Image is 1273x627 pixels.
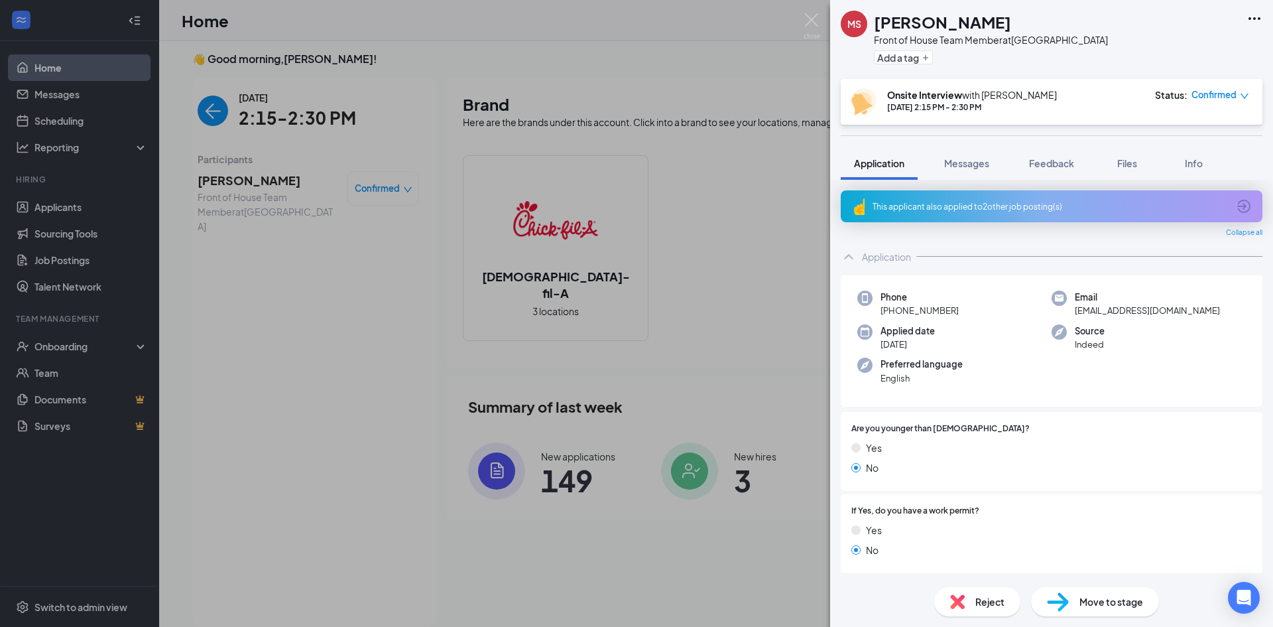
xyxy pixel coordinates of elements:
span: Applied date [880,324,935,338]
div: MS [847,17,861,31]
div: [DATE] 2:15 PM - 2:30 PM [887,102,1057,113]
div: Status : [1155,88,1187,102]
span: Phone [880,291,959,304]
span: No [866,543,879,557]
b: Onsite Interview [887,89,962,101]
span: [EMAIL_ADDRESS][DOMAIN_NAME] [1075,304,1220,317]
div: Open Intercom Messenger [1228,582,1260,614]
span: Application [854,157,904,169]
svg: ChevronUp [841,249,857,265]
span: Yes [866,441,882,455]
span: Files [1117,157,1137,169]
span: Preferred language [880,358,963,371]
span: [DATE] [880,338,935,351]
div: Application [862,250,911,263]
span: Feedback [1029,157,1074,169]
h1: [PERSON_NAME] [874,11,1011,33]
span: Are you younger than [DEMOGRAPHIC_DATA]? [851,423,1030,435]
div: with [PERSON_NAME] [887,88,1057,102]
span: Indeed [1075,338,1105,351]
span: Messages [944,157,989,169]
span: down [1240,92,1249,101]
span: Reject [975,594,1004,609]
svg: ArrowCircle [1236,198,1252,214]
span: Yes [866,523,882,537]
span: Collapse all [1226,228,1262,238]
span: Info [1185,157,1203,169]
span: No [866,460,879,475]
svg: Plus [922,54,930,62]
span: Confirmed [1191,88,1237,102]
span: Source [1075,324,1105,338]
span: [PHONE_NUMBER] [880,304,959,317]
span: Move to stage [1079,594,1143,609]
span: English [880,372,963,385]
div: Front of House Team Member at [GEOGRAPHIC_DATA] [874,33,1108,46]
div: This applicant also applied to 2 other job posting(s) [873,201,1228,212]
span: Email [1075,291,1220,304]
button: PlusAdd a tag [874,50,933,64]
span: If Yes, do you have a work permit? [851,505,979,518]
svg: Ellipses [1246,11,1262,27]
